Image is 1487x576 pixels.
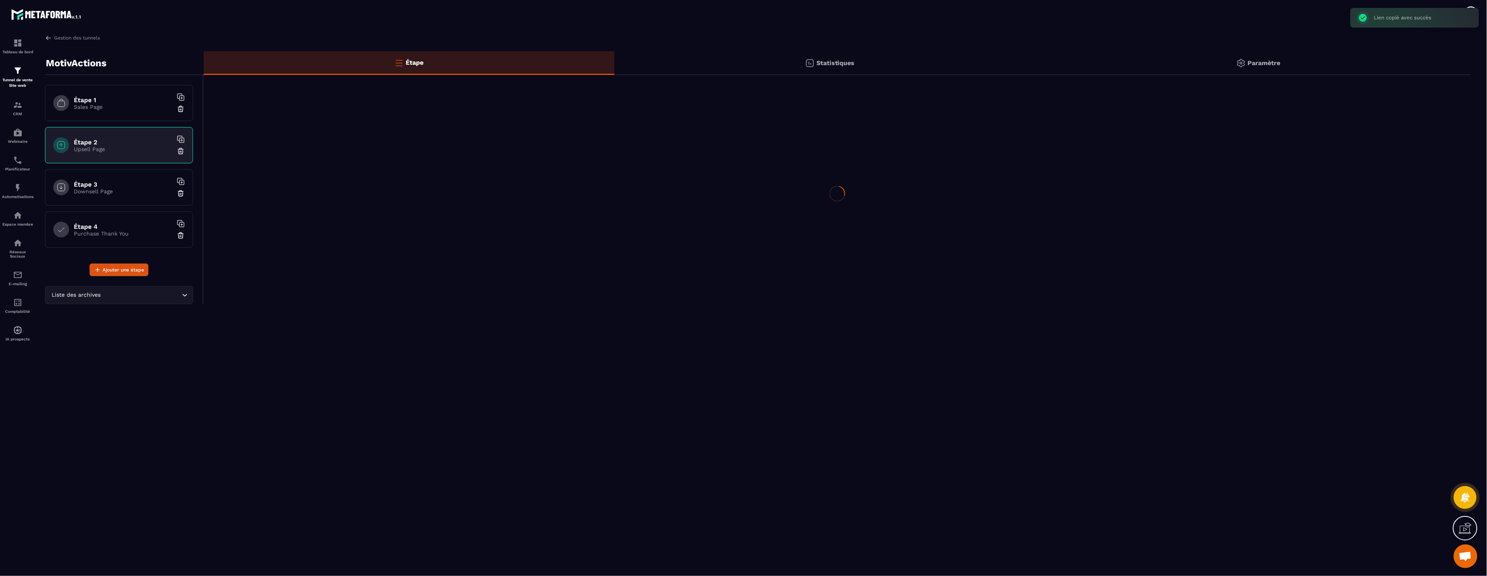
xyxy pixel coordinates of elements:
[13,325,22,335] img: automations
[13,183,22,193] img: automations
[2,194,34,199] p: Automatisations
[1454,544,1478,568] div: Ouvrir le chat
[2,309,34,314] p: Comptabilité
[817,59,855,67] p: Statistiques
[45,34,52,41] img: arrow
[2,77,34,88] p: Tunnel de vente Site web
[2,222,34,226] p: Espace membre
[2,50,34,54] p: Tableau de bord
[1248,59,1281,67] p: Paramètre
[2,167,34,171] p: Planificateur
[2,32,34,60] a: formationformationTableau de bord
[2,292,34,320] a: accountantaccountantComptabilité
[74,104,172,110] p: Sales Page
[2,139,34,144] p: Webinaire
[2,60,34,94] a: formationformationTunnel de vente Site web
[2,150,34,177] a: schedulerschedulerPlanificateur
[13,238,22,248] img: social-network
[177,105,185,113] img: trash
[13,270,22,280] img: email
[74,96,172,104] h6: Étape 1
[74,146,172,152] p: Upsell Page
[13,100,22,110] img: formation
[103,266,144,274] span: Ajouter une étape
[45,286,193,304] div: Search for option
[74,138,172,146] h6: Étape 2
[177,147,185,155] img: trash
[45,34,100,41] a: Gestion des tunnels
[2,232,34,264] a: social-networksocial-networkRéseaux Sociaux
[2,264,34,292] a: emailemailE-mailing
[2,94,34,122] a: formationformationCRM
[13,155,22,165] img: scheduler
[406,59,423,66] p: Étape
[50,291,103,299] span: Liste des archives
[2,337,34,341] p: IA prospects
[11,7,82,21] img: logo
[13,66,22,75] img: formation
[1236,58,1246,68] img: setting-gr.5f69749f.svg
[46,55,107,71] p: MotivActions
[13,128,22,137] img: automations
[90,264,148,276] button: Ajouter une étape
[394,58,404,67] img: bars-o.4a397970.svg
[74,223,172,230] h6: Étape 4
[13,211,22,220] img: automations
[74,188,172,194] p: Downsell Page
[2,250,34,258] p: Réseaux Sociaux
[103,291,180,299] input: Search for option
[2,122,34,150] a: automationsautomationsWebinaire
[2,205,34,232] a: automationsautomationsEspace membre
[2,177,34,205] a: automationsautomationsAutomatisations
[177,189,185,197] img: trash
[805,58,815,68] img: stats.20deebd0.svg
[74,230,172,237] p: Purchase Thank You
[177,232,185,239] img: trash
[2,112,34,116] p: CRM
[13,38,22,48] img: formation
[13,298,22,307] img: accountant
[2,282,34,286] p: E-mailing
[74,181,172,188] h6: Étape 3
